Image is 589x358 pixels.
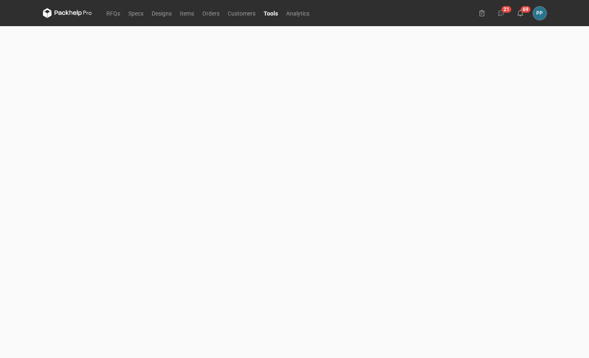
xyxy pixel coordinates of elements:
a: Orders [198,8,224,18]
button: PP [533,7,546,20]
a: Items [176,8,198,18]
div: Paweł Puch [533,7,546,20]
a: Analytics [282,8,314,18]
a: Customers [224,8,260,18]
button: 21 [495,7,508,20]
iframe: Packaging Toolbox [43,26,546,291]
a: Tools [260,8,282,18]
a: RFQs [102,8,124,18]
svg: Packhelp Pro [43,8,92,18]
button: 69 [514,7,527,20]
a: Designs [148,8,176,18]
a: Specs [124,8,148,18]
